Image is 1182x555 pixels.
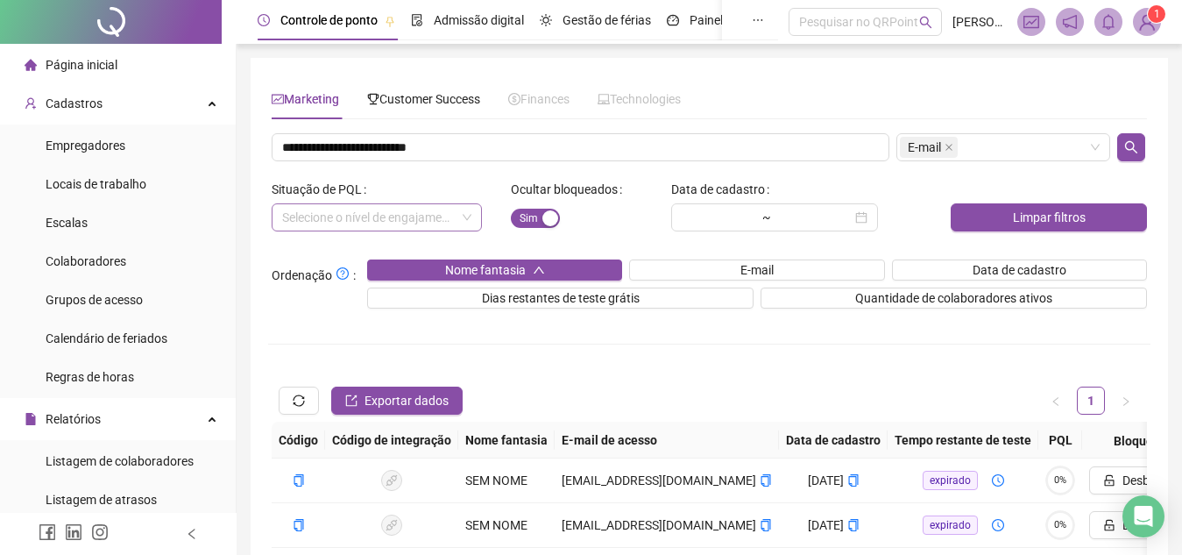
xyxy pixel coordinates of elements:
[847,474,860,487] span: copy
[629,260,884,281] button: E-mail
[1013,208,1086,227] span: Limpar filtros
[908,138,941,157] span: E-mail
[508,92,570,106] span: Finances
[336,267,349,280] span: question-circle
[1124,140,1138,154] span: search
[331,387,463,415] button: Exportar dados
[46,139,125,153] span: Empregadores
[186,528,198,540] span: left
[1038,422,1082,459] th: PQL
[1077,387,1105,415] li: 1
[598,93,610,105] span: laptop
[598,92,681,106] span: Technologies
[367,92,480,106] span: Customer Success
[855,288,1052,308] span: Quantidade de colaboradores ativos
[1042,387,1070,415] button: left
[563,13,651,27] span: Gestão de férias
[892,260,1147,281] button: Data de cadastro
[740,260,774,280] span: E-mail
[755,211,778,224] div: ~
[46,216,88,230] span: Escalas
[291,393,307,409] span: sync
[562,473,756,487] span: [EMAIL_ADDRESS][DOMAIN_NAME]
[1154,8,1160,20] span: 1
[760,471,772,490] button: copiar
[1103,474,1115,487] span: unlock
[1148,5,1165,23] sup: Atualize o seu contato no menu Meus Dados
[909,466,1018,495] button: expiradoclock-circle
[293,516,305,535] button: copiar
[752,14,764,26] span: ellipsis
[533,264,545,276] span: up
[1121,396,1131,407] span: right
[482,288,640,308] span: Dias restantes de teste grátis
[272,92,339,106] span: Marketing
[1062,14,1078,30] span: notification
[39,523,56,541] span: facebook
[258,14,270,26] span: clock-circle
[272,263,356,285] span: Ordenação :
[973,260,1066,280] span: Data de cadastro
[992,474,1004,487] span: clock-circle
[25,413,37,425] span: file
[1045,520,1075,530] span: 0%
[945,143,953,152] span: close
[65,523,82,541] span: linkedin
[272,93,284,105] span: fund
[847,516,860,535] button: copiar
[888,422,1038,459] th: Tempo restante de teste
[847,519,860,531] span: copy
[25,97,37,110] span: user-add
[272,175,373,203] label: Situação de PQL
[952,12,1007,32] span: [PERSON_NAME]
[760,474,772,487] span: copy
[1042,387,1070,415] li: Página anterior
[46,454,194,468] span: Listagem de colaboradores
[923,471,978,490] span: expirado
[46,412,101,426] span: Relatórios
[1078,388,1104,414] a: 1
[46,370,134,384] span: Regras de horas
[1122,495,1164,537] div: Open Intercom Messenger
[760,516,772,535] button: copiar
[909,511,1018,539] button: expiradoclock-circle
[46,177,146,191] span: Locais de trabalho
[293,519,305,531] span: copy
[808,473,860,487] span: [DATE]
[458,459,555,503] td: SEM NOME
[1103,519,1115,531] span: unlock
[1112,387,1140,415] button: right
[919,16,932,29] span: search
[458,503,555,548] td: SEM NOME
[555,422,779,459] th: E-mail de acesso
[760,519,772,531] span: copy
[293,471,305,490] button: copiar
[511,175,629,203] label: Ocultar bloqueados
[332,263,353,284] button: Ordenação:
[345,395,357,407] span: export
[46,96,103,110] span: Cadastros
[847,471,860,490] button: copiar
[1051,396,1061,407] span: left
[671,175,776,203] label: Data de cadastro
[458,422,555,459] th: Nome fantasia
[992,519,1004,531] span: clock-circle
[46,58,117,72] span: Página inicial
[1045,475,1075,485] span: 0%
[923,516,978,535] span: expirado
[562,518,756,532] span: [EMAIL_ADDRESS][DOMAIN_NAME]
[385,16,395,26] span: pushpin
[46,331,167,345] span: Calendário de feriados
[508,93,520,105] span: dollar
[91,523,109,541] span: instagram
[1112,387,1140,415] li: Próxima página
[434,13,524,27] span: Admissão digital
[667,14,679,26] span: dashboard
[367,260,622,281] button: Nome fantasiaup
[761,288,1147,309] button: Quantidade de colaboradores ativos
[325,422,458,459] th: Código de integração
[900,137,958,158] span: E-mail
[365,391,449,410] span: Exportar dados
[445,260,526,280] span: Nome fantasia
[1134,9,1160,35] img: 91704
